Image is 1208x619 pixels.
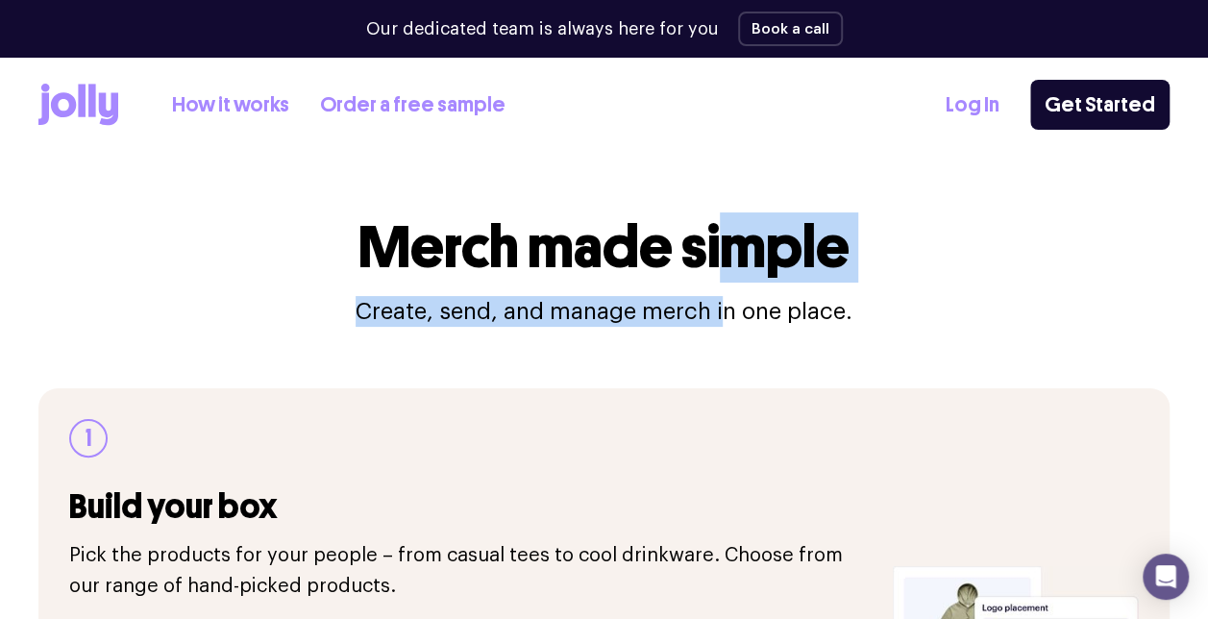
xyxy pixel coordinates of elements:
[356,296,852,327] p: Create, send, and manage merch in one place.
[1030,80,1170,130] a: Get Started
[172,89,289,121] a: How it works
[69,540,870,602] p: Pick the products for your people – from casual tees to cool drinkware. Choose from our range of ...
[1143,554,1189,600] div: Open Intercom Messenger
[366,16,719,42] p: Our dedicated team is always here for you
[358,215,850,281] h1: Merch made simple
[69,488,870,525] h3: Build your box
[69,419,108,458] div: 1
[320,89,505,121] a: Order a free sample
[946,89,999,121] a: Log In
[738,12,843,46] button: Book a call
